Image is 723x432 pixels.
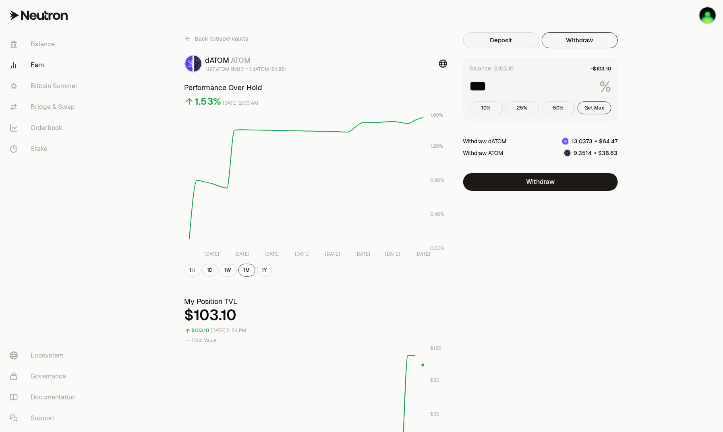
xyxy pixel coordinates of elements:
a: Governance [3,366,87,387]
div: Balance: $103.10 [470,64,514,72]
div: [DATE] 5:54 PM [211,326,247,335]
div: Withdraw ATOM [463,149,503,157]
img: ATOM Logo [564,150,571,156]
tspan: 0.40% [430,211,444,218]
div: dATOM [205,55,286,66]
tspan: 0.00% [430,245,445,252]
button: Get Max [578,101,611,114]
button: 1D [202,264,218,277]
h3: Performance Over Hold [184,82,447,93]
a: Earn [3,55,87,76]
img: ATOM Logo [194,56,201,72]
a: Ecosystem [3,345,87,366]
span: Back to Supervaults [195,35,249,43]
button: Deposit [463,32,539,48]
button: 1H [184,264,201,277]
a: Support [3,408,87,429]
img: Ledger 1 GD [700,7,716,23]
a: Back toSupervaults [184,32,249,45]
a: Bridge & Swap [3,97,87,118]
tspan: [DATE] [325,251,340,258]
button: 1W [220,264,237,277]
div: 1.53% [195,95,222,108]
button: 1M [238,264,255,277]
div: 1.197 ATOM ($4.13) = 1 dATOM ($4.95) [205,66,286,72]
button: 10% [470,101,503,114]
tspan: 1.20% [430,143,443,149]
button: Withdraw [542,32,618,48]
button: 25% [505,101,539,114]
a: Orderbook [3,118,87,138]
div: $103.10 [192,326,209,335]
tspan: 0.80% [430,177,444,184]
img: dATOM Logo [185,56,193,72]
a: Balance [3,34,87,55]
tspan: [DATE] [295,251,310,258]
button: 50% [542,101,576,114]
tspan: $120 [430,345,441,351]
div: $103.10 [184,307,447,323]
div: [DATE] 2:00 AM [223,99,259,108]
span: Hold Value [193,337,217,343]
span: % [600,79,611,95]
tspan: [DATE] [355,251,370,258]
a: Documentation [3,387,87,408]
a: Bitcoin Summer [3,76,87,97]
tspan: [DATE] [385,251,400,258]
tspan: $90 [430,377,439,383]
tspan: [DATE] [415,251,430,258]
a: Stake [3,138,87,159]
tspan: [DATE] [204,251,219,258]
tspan: [DATE] [234,251,249,258]
tspan: 1.60% [430,112,443,118]
span: ATOM [231,56,251,65]
button: Withdraw [463,173,618,191]
div: Withdraw dATOM [463,137,507,145]
button: 1Y [257,264,272,277]
h3: My Position TVL [184,296,447,307]
tspan: [DATE] [265,251,280,258]
img: dATOM Logo [562,138,569,145]
tspan: $60 [430,411,439,418]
